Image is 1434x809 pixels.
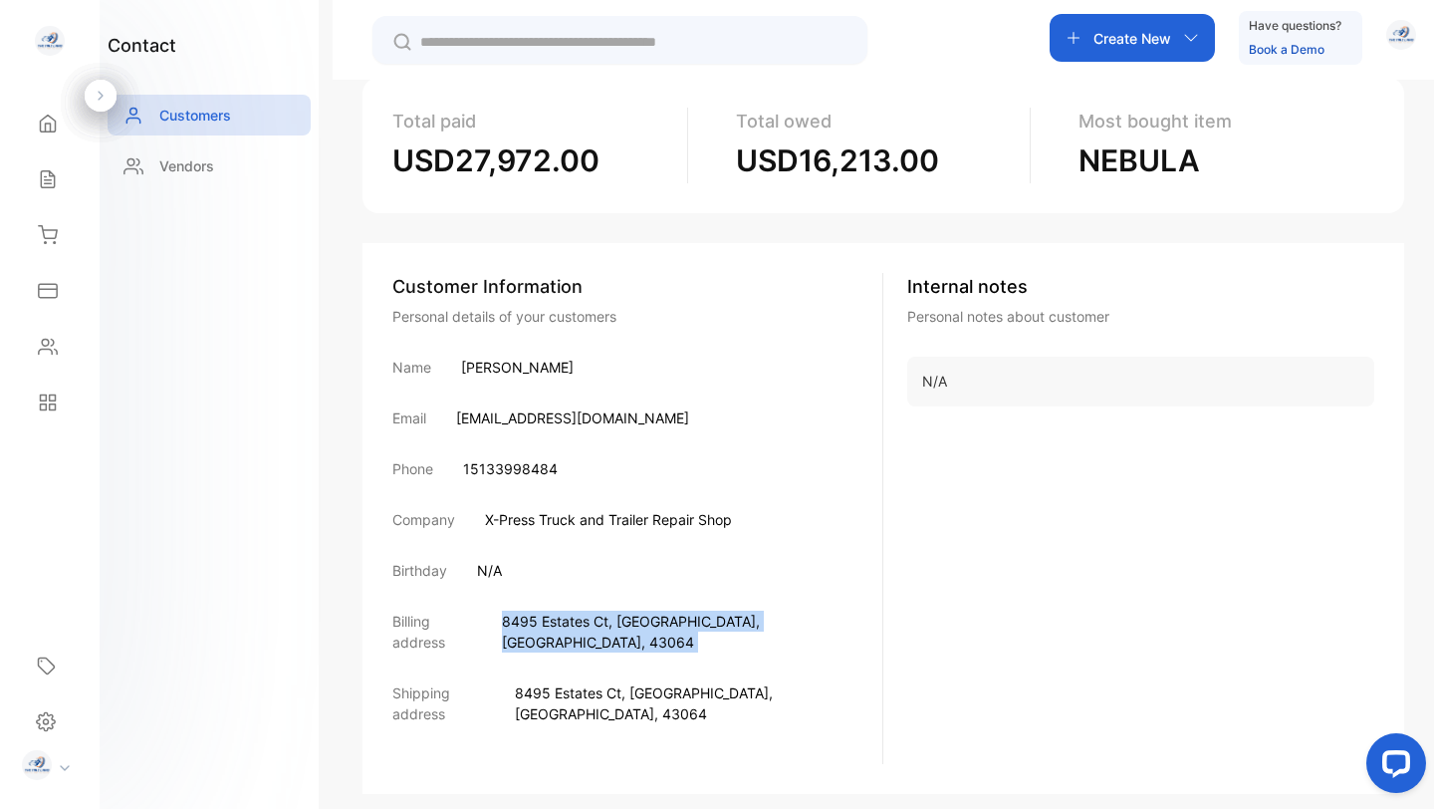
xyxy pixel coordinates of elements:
[502,613,608,630] span: 8495 Estates Ct
[392,611,472,653] p: Billing address
[108,32,176,59] h1: contact
[621,684,769,701] span: , [GEOGRAPHIC_DATA]
[736,108,1015,135] p: Total owed
[1078,108,1358,135] p: Most bought item
[456,407,689,428] p: [EMAIL_ADDRESS][DOMAIN_NAME]
[392,273,882,300] div: Customer Information
[392,142,599,178] span: USD27,972.00
[392,509,455,530] p: Company
[461,357,574,378] p: [PERSON_NAME]
[22,750,52,780] img: profile
[108,145,311,186] a: Vendors
[1249,16,1341,36] p: Have questions?
[641,634,694,651] span: , 43064
[159,155,214,176] p: Vendors
[108,95,311,135] a: Customers
[392,458,433,479] p: Phone
[477,560,502,581] p: N/A
[1386,20,1416,50] img: avatar
[392,306,882,327] div: Personal details of your customers
[736,142,939,178] span: USD16,213.00
[1093,28,1171,49] p: Create New
[1078,138,1358,183] p: NEBULA
[159,105,231,126] p: Customers
[1386,14,1416,62] button: avatar
[392,407,426,428] p: Email
[485,509,732,530] p: X-Press Truck and Trailer Repair Shop
[392,108,671,135] p: Total paid
[392,560,447,581] p: Birthday
[1050,14,1215,62] button: Create New
[35,26,65,56] img: logo
[907,306,1374,327] p: Personal notes about customer
[907,273,1374,300] p: Internal notes
[922,372,1359,392] p: N/A
[392,357,431,378] p: Name
[463,458,558,479] p: 15133998484
[392,682,485,724] p: Shipping address
[1350,725,1434,809] iframe: LiveChat chat widget
[515,684,621,701] span: 8495 Estates Ct
[608,613,756,630] span: , [GEOGRAPHIC_DATA]
[1249,42,1324,57] a: Book a Demo
[654,705,707,722] span: , 43064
